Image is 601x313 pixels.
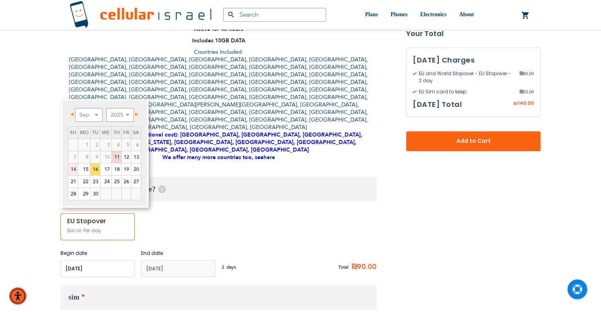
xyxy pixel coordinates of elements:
span: Saturday [133,129,139,136]
strong: Optional countries (for Additional cost): [GEOGRAPHIC_DATA], [GEOGRAPHIC_DATA], [GEOGRAPHIC_DATA]... [75,131,362,161]
a: 19 [122,163,131,175]
a: 23 [90,176,100,188]
span: Thursday [113,129,120,136]
h3: [DATE] Charges [413,54,534,66]
span: ₪ [520,88,523,95]
span: 140.00 [518,100,534,106]
span: Friday [123,129,129,136]
span: 2 [222,264,226,271]
span: Monday [80,129,89,136]
span: 1 [78,139,90,151]
h3: When do you need service? [60,177,377,201]
a: 12 [122,151,131,163]
span: days [226,264,236,271]
span: Help [158,185,166,193]
button: Add to Cart [406,131,541,151]
span: 2 [90,139,100,151]
span: sim [68,293,80,301]
a: 13 [131,151,141,163]
a: 25 [112,176,121,188]
a: Prev [69,109,79,119]
a: 20 [131,163,141,175]
label: Begin date [60,250,135,257]
select: Select month [75,108,103,122]
a: 17 [100,163,111,175]
span: Total [338,264,349,271]
span: Phones [390,11,407,17]
a: 28 [68,188,78,200]
span: 9 [90,151,100,163]
div: Accessibility Menu [9,287,26,305]
a: 21 [68,176,78,188]
a: Next [130,109,140,119]
a: here [264,154,275,161]
input: Search [223,8,326,22]
span: Plans [365,11,378,17]
input: MM/DD/YYYY [141,260,215,277]
span: 5 [122,139,131,151]
a: 29 [78,188,90,200]
span: Electronics [420,11,447,17]
span: 10 [100,151,111,163]
span: Per day [83,227,101,234]
span: 4 [112,139,121,151]
span: 90.00 [520,70,534,84]
a: 16 [90,163,100,175]
span: Sunday [70,129,76,136]
span: Prev [70,112,73,116]
a: 22 [78,176,90,188]
a: 26 [122,176,131,188]
span: Next [135,112,138,116]
span: 7 [68,151,78,163]
span: 3 [100,139,111,151]
span: ₪90.00 [349,261,377,273]
span: ₪45.00 [67,228,81,233]
a: 18 [112,163,121,175]
div: EU Stopover [67,218,128,225]
img: Cellular Israel Logo [70,1,211,29]
a: 15 [78,163,90,175]
a: 11 [112,151,121,163]
select: Select year [106,108,134,122]
a: 30 [90,188,100,200]
strong: Your Total [406,28,541,40]
span: EU Sim card to keep [413,88,520,95]
span: 8 [78,151,90,163]
span: EU and World Stopover - EU Stopover - 2 day [413,70,520,84]
h3: [DATE] Total [413,99,462,110]
p: Countries Included: [GEOGRAPHIC_DATA], [GEOGRAPHIC_DATA], [GEOGRAPHIC_DATA], [GEOGRAPHIC_DATA], [... [60,48,377,161]
a: 27 [131,176,141,188]
span: 50.00 [520,88,534,95]
a: 14 [68,163,78,175]
span: ₪ [513,100,518,107]
label: End date [141,250,215,257]
a: 24 [100,176,111,188]
span: ₪ [520,70,523,77]
span: 6 [131,139,141,151]
input: MM/DD/YYYY [60,260,135,277]
span: About [459,11,474,17]
span: Wednesday [102,129,110,136]
span: Add to Cart [432,137,514,146]
span: Tuesday [92,129,98,136]
strong: Includes 10GB DATA [192,37,245,44]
